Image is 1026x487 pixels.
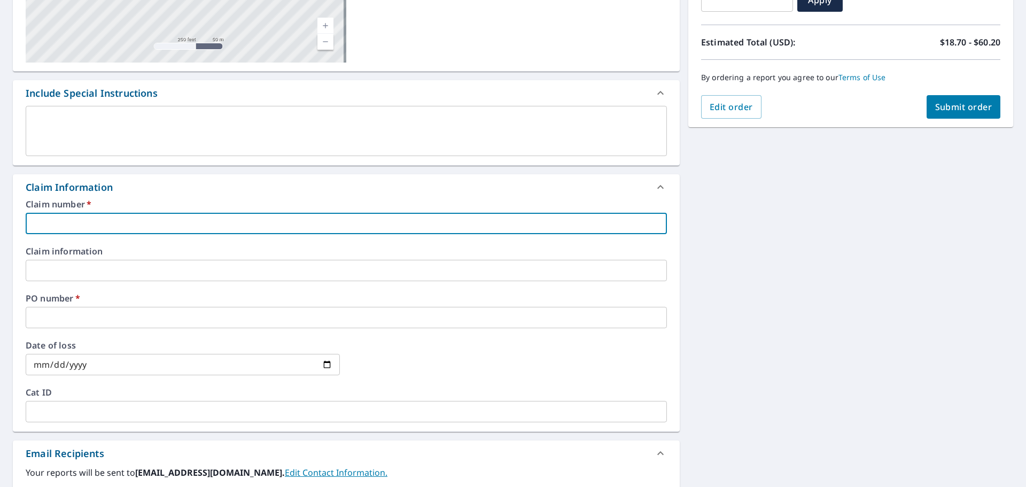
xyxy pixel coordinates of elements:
[26,341,340,350] label: Date of loss
[26,294,667,303] label: PO number
[26,86,158,101] div: Include Special Instructions
[710,101,753,113] span: Edit order
[26,466,667,479] label: Your reports will be sent to
[935,101,992,113] span: Submit order
[317,34,333,50] a: Current Level 17, Zoom Out
[26,200,667,208] label: Claim number
[13,80,680,106] div: Include Special Instructions
[13,174,680,200] div: Claim Information
[701,73,1000,82] p: By ordering a report you agree to our
[940,36,1000,49] p: $18.70 - $60.20
[927,95,1001,119] button: Submit order
[135,467,285,478] b: [EMAIL_ADDRESS][DOMAIN_NAME].
[13,440,680,466] div: Email Recipients
[26,180,113,195] div: Claim Information
[701,36,851,49] p: Estimated Total (USD):
[838,72,886,82] a: Terms of Use
[26,446,104,461] div: Email Recipients
[285,467,387,478] a: EditContactInfo
[701,95,761,119] button: Edit order
[26,247,667,256] label: Claim information
[26,388,667,397] label: Cat ID
[317,18,333,34] a: Current Level 17, Zoom In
